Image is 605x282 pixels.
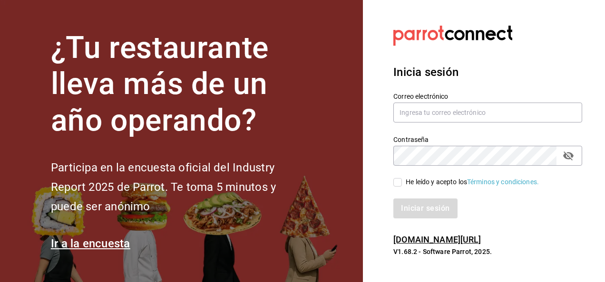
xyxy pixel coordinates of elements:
[393,103,582,122] input: Ingresa tu correo electrónico
[51,237,130,250] a: Ir a la encuesta
[393,136,582,142] label: Contraseña
[393,247,582,256] p: V1.68.2 - Software Parrot, 2025.
[393,64,582,81] h3: Inicia sesión
[467,178,539,186] a: Términos y condiciones.
[51,30,308,139] h1: ¿Tu restaurante lleva más de un año operando?
[560,148,576,164] button: Campo de contraseña
[393,93,582,99] label: Correo electrónico
[51,158,308,216] h2: Participa en la encuesta oficial del Industry Report 2025 de Parrot. Te toma 5 minutos y puede se...
[406,177,539,187] div: He leído y acepto los
[393,235,481,244] a: [DOMAIN_NAME][URL]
